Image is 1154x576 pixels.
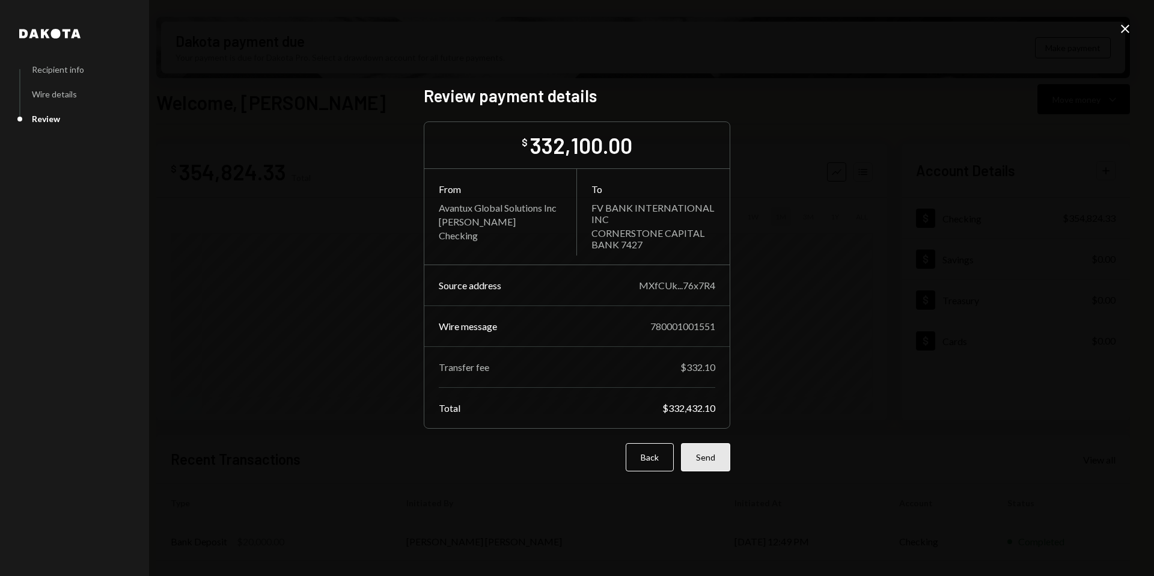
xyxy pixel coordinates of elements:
[32,114,60,124] div: Review
[681,443,730,471] button: Send
[439,402,460,414] div: Total
[639,280,715,291] div: MXfCUk...76x7R4
[591,227,715,250] div: CORNERSTONE CAPITAL BANK 7427
[662,402,715,414] div: $332,432.10
[439,202,562,213] div: Avantux Global Solutions Inc
[439,280,501,291] div: Source address
[439,216,562,227] div: [PERSON_NAME]
[591,202,715,225] div: FV BANK INTERNATIONAL INC
[439,361,489,373] div: Transfer fee
[650,320,715,332] div: 780001001551
[439,230,562,241] div: Checking
[530,132,632,159] div: 332,100.00
[32,64,84,75] div: Recipient info
[522,136,528,149] div: $
[32,89,77,99] div: Wire details
[680,361,715,373] div: $332.10
[626,443,674,471] button: Back
[591,183,715,195] div: To
[439,320,497,332] div: Wire message
[439,183,562,195] div: From
[424,84,730,108] h2: Review payment details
